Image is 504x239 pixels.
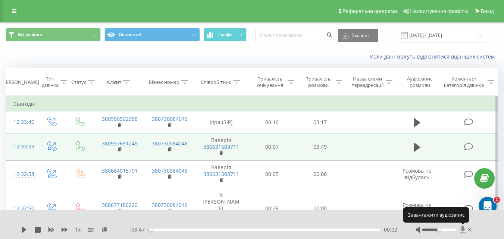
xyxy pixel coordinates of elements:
button: Графік [204,28,247,41]
div: Тип дзвінка [42,76,59,88]
div: 12:32:50 [13,201,29,216]
a: 380937651249 [102,140,138,147]
input: Пошук за номером [255,29,334,42]
div: 12:33:33 [13,139,29,154]
button: Всі дзвінки [6,28,101,41]
a: 380677186220 [102,201,138,208]
span: Реферальна програма [342,8,397,14]
div: Тривалість розмови [303,76,334,88]
td: 03:17 [296,111,344,133]
span: Розмова не відбулась [403,201,432,215]
td: 00:28 [248,188,296,229]
div: Тривалість очікування [255,76,286,88]
button: Основний [104,28,200,41]
a: Коли дані можуть відрізнятися вiд інших систем [370,53,498,60]
iframe: Intercom live chat [479,197,497,215]
a: 380631503711 [203,143,239,150]
span: Вихід [481,8,494,14]
td: 00:00 [296,188,344,229]
div: Статус [71,79,86,85]
a: 380950502388 [102,115,138,122]
div: Бізнес номер [149,79,179,85]
span: Всі дзвінки [18,32,43,38]
span: 1 [494,197,500,203]
span: Графік [218,32,233,37]
td: 00:07 [248,133,296,161]
td: Валерія [194,161,248,188]
div: Accessibility label [437,228,440,231]
td: 00:10 [248,111,296,133]
td: 03:49 [296,133,344,161]
td: 00:05 [248,161,296,188]
a: 380631503711 [203,170,239,177]
td: 00:00 [296,161,344,188]
span: 1 x [75,226,81,233]
div: Завантажити аудіозапис [403,207,469,222]
div: Аудіозапис розмови [401,76,439,88]
button: Експорт [338,29,378,42]
a: 380730084046 [152,140,188,147]
td: Ира (SIP) [194,111,248,133]
td: Х [PERSON_NAME] [194,188,248,229]
a: 380730084046 [152,167,188,174]
div: 12:32:58 [13,167,29,182]
span: - 03:47 [129,226,148,233]
td: Сьогодні [6,97,498,111]
a: 380664015791 [102,167,138,174]
div: Клієнт [107,79,121,85]
span: Розмова не відбулась [403,167,432,181]
div: 12:33:40 [13,115,29,129]
a: 380730084046 [152,115,188,122]
span: Налаштування профілю [410,8,468,14]
div: Співробітник [201,79,231,85]
div: Назва схеми переадресації [351,76,384,88]
div: Коментар/категорія дзвінка [442,76,486,88]
div: Accessibility label [149,228,152,231]
a: 380730084046 [152,201,188,208]
td: Валерія [194,133,248,161]
span: 00:02 [384,226,397,233]
div: [PERSON_NAME] [1,79,39,85]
